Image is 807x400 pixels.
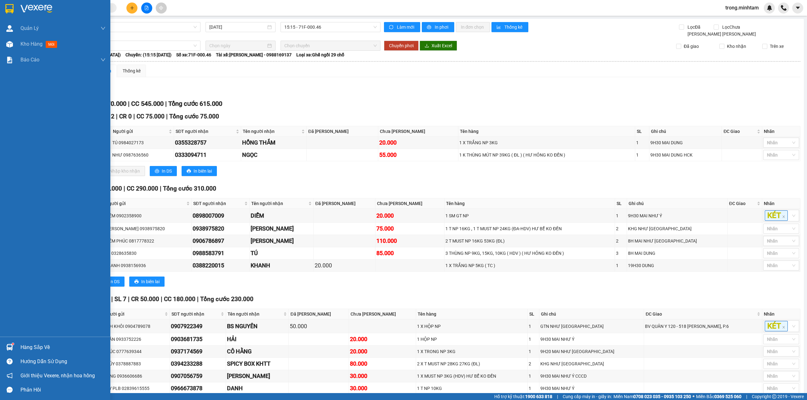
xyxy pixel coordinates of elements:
[20,24,39,32] span: Quản Lý
[767,5,772,11] img: icon-new-feature
[376,237,443,245] div: 110.000
[764,128,798,135] div: Nhãn
[627,198,728,209] th: Ghi chú
[616,250,626,257] div: 3
[529,385,538,392] div: 1
[389,25,394,30] span: sync
[109,278,119,285] span: In DS
[540,373,643,380] div: 9H30 MAI NHƯ Ý CCCD
[416,309,528,319] th: Tên hàng
[616,212,626,219] div: 1
[435,24,449,31] span: In phơi
[104,311,163,317] span: Người gửi
[129,277,165,287] button: printerIn biên lai
[193,200,243,207] span: SĐT người nhận
[349,309,416,319] th: Chưa [PERSON_NAME]
[194,168,212,174] span: In biên lai
[105,250,190,257] div: VY 0328635830
[101,57,106,62] span: down
[250,223,314,235] td: KIM KHÁNH
[782,215,785,218] span: close
[491,22,528,32] button: bar-chartThống kê
[445,262,614,269] div: 1 X TRẮNG NP 5KG ( TC )
[6,344,13,351] img: warehouse-icon
[772,394,776,399] span: copyright
[187,169,191,174] span: printer
[128,295,130,303] span: |
[7,373,13,379] span: notification
[540,360,643,367] div: KHG NHƯ [GEOGRAPHIC_DATA]
[97,100,126,107] span: CR 70.000
[104,336,169,343] div: TUÂN 0933752226
[425,43,429,49] span: download
[226,382,289,395] td: DANH
[226,370,289,382] td: ANH HẢI
[350,372,415,380] div: 30.000
[171,372,225,380] div: 0907056759
[101,26,106,31] span: down
[445,225,614,232] div: 1 T NP 16KG , 1 T MUST NP 24KG (ĐA-HDV) HƯ BỂ KO ĐỀN
[193,224,248,233] div: 0938975820
[170,370,226,382] td: 0907056759
[529,336,538,343] div: 1
[540,385,643,392] div: 9H30 MAI NHƯ Ý
[209,24,266,31] input: 12/09/2025
[155,169,159,174] span: printer
[182,166,217,176] button: printerIn biên lai
[112,139,173,146] div: TÚ 0984027173
[417,360,526,367] div: 2 X T MUST NP 28KG 27KG (ĐL)
[105,262,190,269] div: THANH 0938156936
[7,387,13,393] span: message
[174,137,241,149] td: 0355328757
[20,357,106,366] div: Hướng dẫn sử dụng
[141,3,152,14] button: file-add
[250,247,314,260] td: TÚ
[46,41,57,48] span: mới
[227,384,287,393] div: DANH
[114,295,126,303] span: SL 7
[529,360,538,367] div: 2
[131,100,164,107] span: CC 545.000
[104,360,169,367] div: THỦY 0378887883
[7,358,13,364] span: question-circle
[165,100,167,107] span: |
[171,311,220,317] span: SĐT người nhận
[105,225,190,232] div: [PERSON_NAME] 0938975820
[192,247,250,260] td: 0988583791
[242,138,305,147] div: HỒNG THẮM
[540,323,643,330] div: GTN NHƯ [GEOGRAPHIC_DATA]
[175,151,240,159] div: 0333094711
[445,212,614,219] div: 1 SM GT NP
[459,139,634,146] div: 1 X TRẮNG NP 3KG
[616,237,626,244] div: 2
[104,373,169,380] div: HÙNG 0936606686
[20,343,106,352] div: Hàng sắp về
[241,149,307,161] td: NGỌC
[496,25,502,30] span: bar-chart
[444,198,615,209] th: Tên hàng
[384,22,420,32] button: syncLàm mới
[192,223,250,235] td: 0938975820
[193,249,248,258] div: 0988583791
[378,126,458,137] th: Chưa [PERSON_NAME]
[459,151,634,158] div: 1 K THÙNG MÚT NP 39KG ( ĐL ) ( HƯ HỎNG KO ĐỀN )
[124,185,125,192] span: |
[104,385,169,392] div: CTY PLB 02839615555
[792,3,803,14] button: caret-down
[200,295,253,303] span: Tổng cước 230.000
[171,322,225,331] div: 0907922349
[529,348,538,355] div: 1
[290,322,348,331] div: 50.000
[650,151,721,158] div: 9H30 MAI DUNG HCK
[504,24,523,31] span: Thống kê
[20,56,39,64] span: Báo cáo
[171,359,225,368] div: 0394233288
[445,237,614,244] div: 2 T MUST NP 16KG 53KG (ĐL)
[29,41,197,50] span: Chọn tuyến
[175,138,240,147] div: 0355328757
[251,211,312,220] div: DIỄM
[125,51,171,58] span: Chuyến: (15:15 [DATE])
[161,295,162,303] span: |
[289,309,349,319] th: Đã [PERSON_NAME]
[628,262,726,269] div: 19H30 DUNG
